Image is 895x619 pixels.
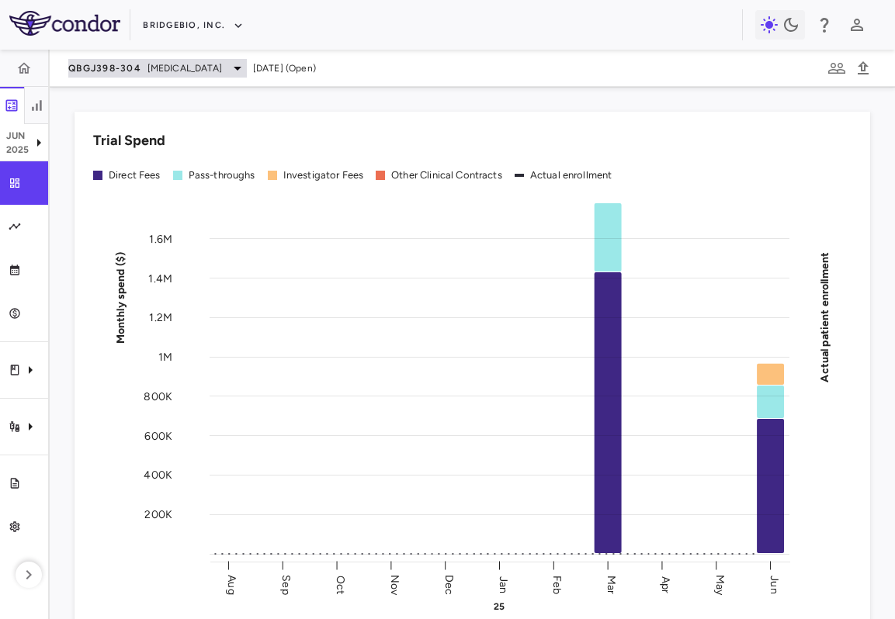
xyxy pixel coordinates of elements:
[442,574,456,594] text: Dec
[149,311,172,324] tspan: 1.2M
[253,61,316,75] span: [DATE] (Open)
[143,13,244,38] button: BridgeBio, Inc.
[9,11,120,36] img: logo-full-SnFGN8VE.png
[144,389,172,403] tspan: 800K
[149,232,172,245] tspan: 1.6M
[283,168,364,182] div: Investigator Fees
[768,576,781,593] text: Jun
[144,469,172,482] tspan: 400K
[189,168,255,182] div: Pass-throughs
[818,251,831,382] tspan: Actual patient enrollment
[147,61,222,75] span: [MEDICAL_DATA]
[93,130,165,151] h6: Trial Spend
[497,576,510,593] text: Jan
[334,575,347,593] text: Oct
[148,271,172,285] tspan: 1.4M
[279,575,293,594] text: Sep
[144,508,172,521] tspan: 200K
[391,168,502,182] div: Other Clinical Contracts
[659,576,672,593] text: Apr
[158,351,172,364] tspan: 1M
[605,575,618,593] text: Mar
[713,574,727,595] text: May
[6,129,29,143] p: Jun
[550,575,564,593] text: Feb
[109,168,161,182] div: Direct Fees
[6,143,29,157] p: 2025
[494,601,505,612] text: 25
[225,575,238,594] text: Aug
[388,574,401,595] text: Nov
[114,251,127,344] tspan: Monthly spend ($)
[530,168,612,182] div: Actual enrollment
[144,429,172,442] tspan: 600K
[68,62,141,74] span: QBGJ398-304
